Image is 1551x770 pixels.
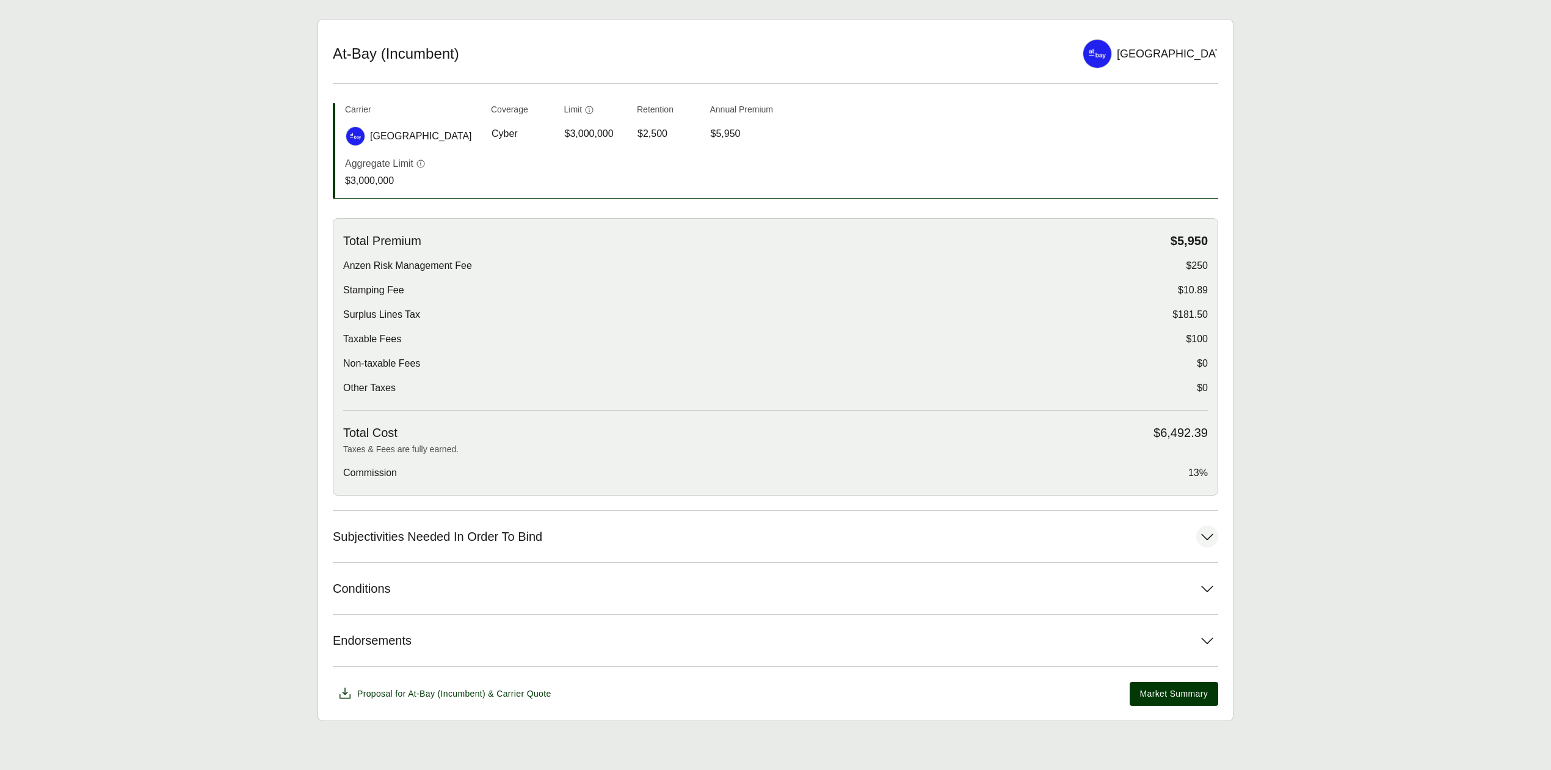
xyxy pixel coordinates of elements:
[710,103,774,121] th: Annual Premium
[333,633,412,648] span: Endorsements
[1197,356,1208,371] span: $0
[343,283,404,298] span: Stamping Fee
[357,687,551,700] span: Proposal for
[343,332,401,346] span: Taxable Fees
[333,529,542,544] span: Subjectivities Needed In Order To Bind
[1140,687,1208,700] span: Market Summary
[564,103,628,121] th: Limit
[343,443,1208,456] p: Taxes & Fees are fully earned.
[1083,40,1111,68] img: At-Bay logo
[346,127,365,145] img: At-Bay logo
[343,307,420,322] span: Surplus Lines Tax
[345,103,481,121] th: Carrier
[333,511,1218,562] button: Subjectivities Needed In Order To Bind
[1172,307,1208,322] span: $181.50
[370,129,472,144] span: [GEOGRAPHIC_DATA]
[1178,283,1208,298] span: $10.89
[333,681,556,706] button: Proposal for At-Bay (Incumbent) & Carrier Quote
[345,156,413,171] p: Aggregate Limit
[345,174,426,188] p: $3,000,000
[343,233,421,249] span: Total Premium
[343,425,398,441] span: Total Cost
[1188,466,1208,480] span: 13%
[565,127,614,141] span: $3,000,000
[333,581,391,596] span: Conditions
[1117,46,1231,62] div: [GEOGRAPHIC_DATA]
[333,563,1218,614] button: Conditions
[488,689,551,698] span: & Carrier Quote
[1171,233,1208,249] span: $5,950
[343,258,472,273] span: Anzen Risk Management Fee
[408,689,485,698] span: At-Bay (Incumbent)
[637,127,667,141] span: $2,500
[1130,682,1218,706] button: Market Summary
[637,103,700,121] th: Retention
[333,615,1218,666] button: Endorsements
[491,103,554,121] th: Coverage
[1186,258,1208,273] span: $250
[492,127,518,141] span: Cyber
[1197,381,1208,395] span: $0
[343,466,397,480] span: Commission
[711,127,741,141] span: $5,950
[343,356,420,371] span: Non-taxable Fees
[1186,332,1208,346] span: $100
[333,45,1068,63] h2: At-Bay (Incumbent)
[1153,425,1208,441] span: $6,492.39
[343,381,396,395] span: Other Taxes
